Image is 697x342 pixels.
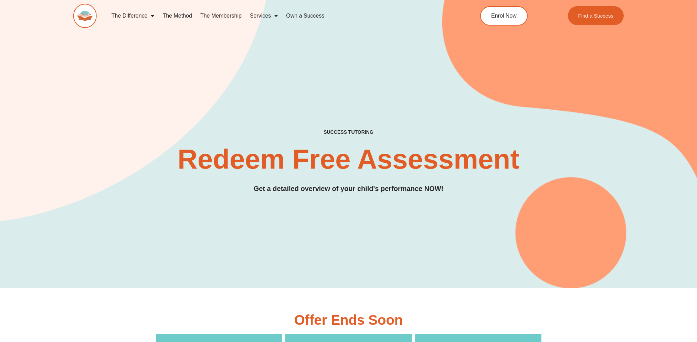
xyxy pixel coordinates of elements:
h3: Get a detailed overview of your child's performance NOW! [73,183,624,194]
a: The Method [158,8,196,24]
h2: Redeem Free Assessment [73,145,624,173]
a: Services [246,8,282,24]
span: Find a Success [578,13,614,18]
a: The Membership [196,8,246,24]
a: Enrol Now [480,6,528,26]
a: The Difference [107,8,159,24]
span: Enrol Now [491,13,517,19]
h3: Offer Ends Soon [156,313,541,327]
nav: Menu [107,8,449,24]
a: Find a Success [568,6,624,25]
a: Own a Success [282,8,328,24]
h4: SUCCESS TUTORING​ [267,129,430,135]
